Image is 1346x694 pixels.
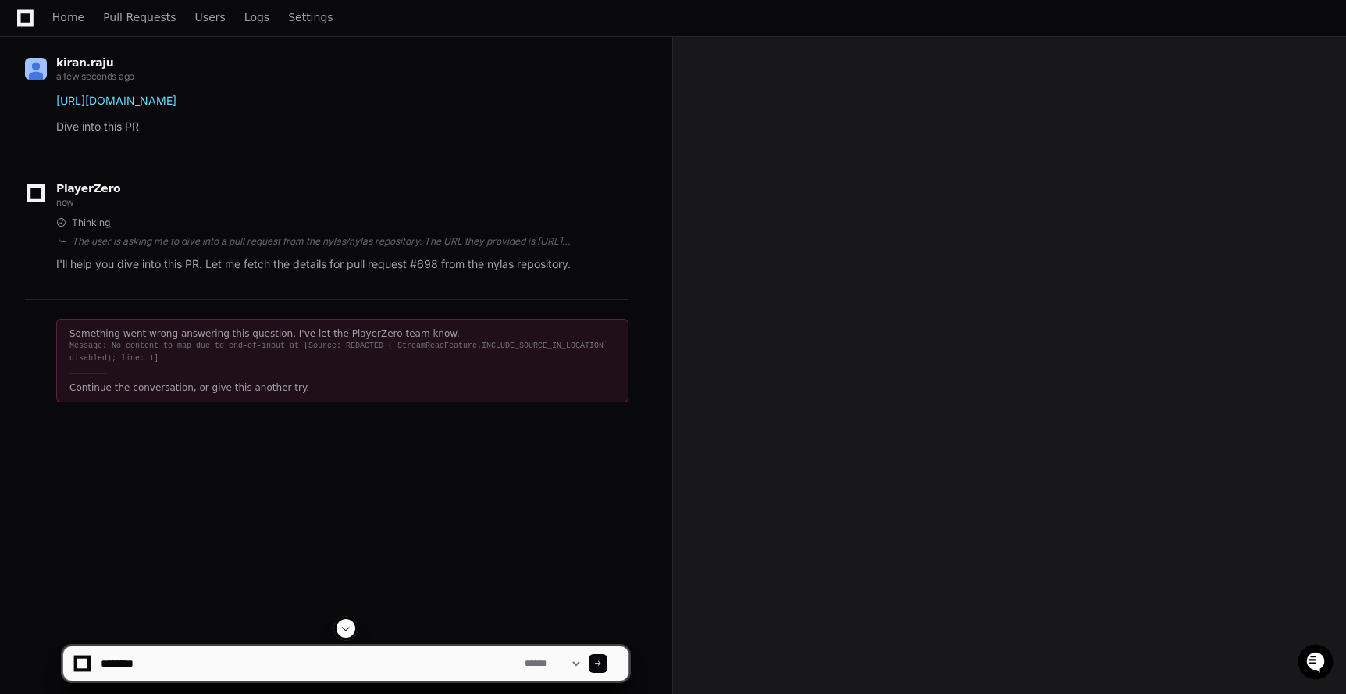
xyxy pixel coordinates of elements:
a: [URL][DOMAIN_NAME] [56,94,176,107]
img: PlayerZero [16,16,47,47]
div: Start new chat [53,116,256,132]
div: Message: No content to map due to end-of-input at [Source: REDACTED (`StreamReadFeature.INCLUDE_S... [69,340,615,365]
iframe: Open customer support [1296,642,1338,685]
span: Home [52,13,84,22]
span: Pull Requests [103,13,176,22]
span: Users [195,13,226,22]
div: Welcome [16,63,284,88]
div: The user is asking me to dive into a pull request from the nylas/nylas repository. The URL they p... [72,235,628,248]
span: PlayerZero [56,184,120,193]
div: Something went wrong answering this question. I've let the PlayerZero team know. [69,327,615,340]
img: ALV-UjXdkCaxG7Ha6Z-zDHMTEPqXMlNFMnpHuOo2CVUViR2iaDDte_9HYgjrRZ0zHLyLySWwoP3Esd7mb4Ah-olhw-DLkFEvG... [25,58,47,80]
div: Continue the conversation, or give this another try. [69,381,615,394]
p: Dive into this PR [56,118,628,136]
p: I'll help you dive into this PR. Let me fetch the details for pull request #698 from the nylas re... [56,256,628,274]
span: kiran.raju [56,56,113,69]
span: Pylon [155,164,189,176]
div: We're available if you need us! [53,132,198,145]
button: Start new chat [265,121,284,140]
span: Logs [244,13,269,22]
span: Settings [288,13,333,22]
img: 1736555170064-99ba0984-63c1-480f-8ee9-699278ef63ed [16,116,44,145]
span: Thinking [72,216,110,229]
span: a few seconds ago [56,70,134,82]
span: now [56,196,74,208]
a: Powered byPylon [110,163,189,176]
